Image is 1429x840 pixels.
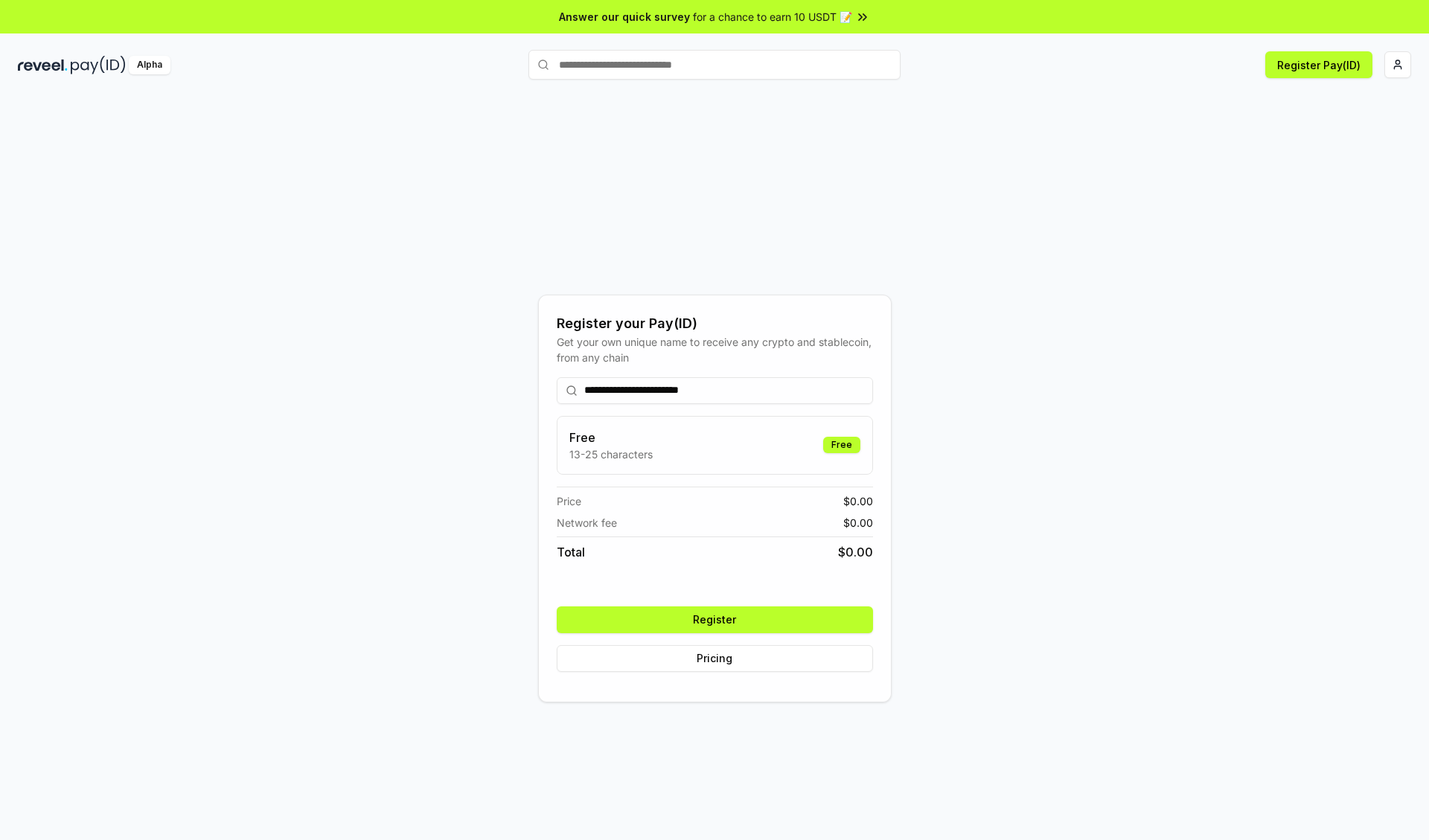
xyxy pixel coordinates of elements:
[557,493,581,509] span: Price
[557,543,585,561] span: Total
[129,56,170,74] div: Alpha
[569,429,653,446] h3: Free
[843,493,873,509] span: $ 0.00
[557,606,873,633] button: Register
[838,543,873,561] span: $ 0.00
[693,9,852,25] span: for a chance to earn 10 USDT 📝
[557,645,873,672] button: Pricing
[569,446,653,462] p: 13-25 characters
[71,56,126,74] img: pay_id
[559,9,690,25] span: Answer our quick survey
[843,515,873,530] span: $ 0.00
[557,334,873,365] div: Get your own unique name to receive any crypto and stablecoin, from any chain
[1265,51,1372,78] button: Register Pay(ID)
[557,515,617,530] span: Network fee
[18,56,68,74] img: reveel_dark
[823,437,860,453] div: Free
[557,313,873,334] div: Register your Pay(ID)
